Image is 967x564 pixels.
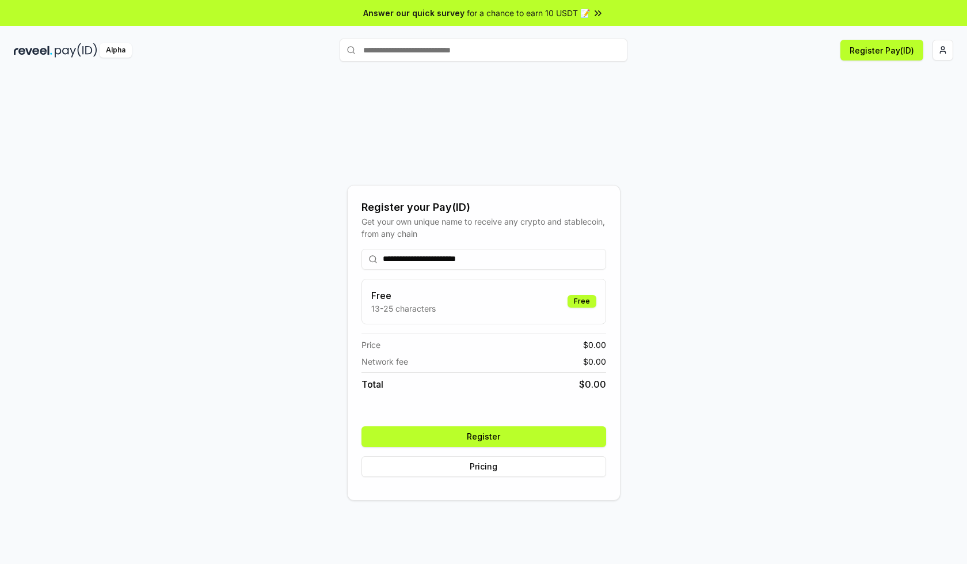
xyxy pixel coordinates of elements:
button: Pricing [361,456,606,477]
p: 13-25 characters [371,302,436,315]
span: Price [361,339,380,351]
img: reveel_dark [14,43,52,58]
button: Register Pay(ID) [840,40,923,60]
span: Total [361,377,383,391]
div: Free [568,295,596,308]
span: $ 0.00 [583,339,606,351]
span: for a chance to earn 10 USDT 📝 [467,7,590,19]
div: Get your own unique name to receive any crypto and stablecoin, from any chain [361,215,606,240]
span: Network fee [361,355,408,368]
div: Register your Pay(ID) [361,199,606,215]
span: Answer our quick survey [363,7,465,19]
h3: Free [371,289,436,302]
span: $ 0.00 [579,377,606,391]
span: $ 0.00 [583,355,606,368]
button: Register [361,426,606,447]
img: pay_id [55,43,97,58]
div: Alpha [100,43,132,58]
